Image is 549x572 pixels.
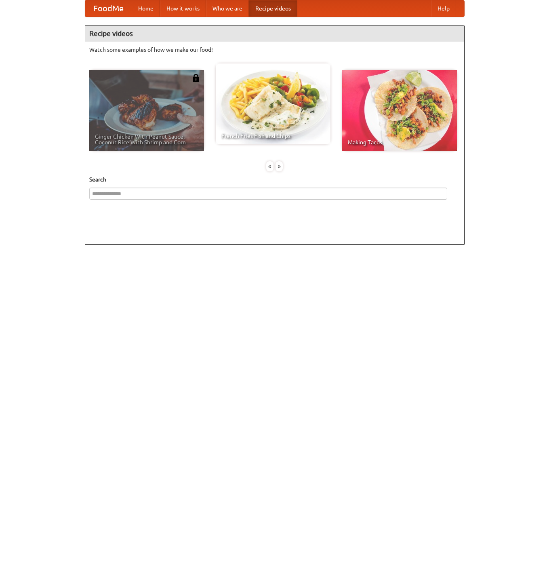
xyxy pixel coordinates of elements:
[206,0,249,17] a: Who we are
[89,46,460,54] p: Watch some examples of how we make our food!
[132,0,160,17] a: Home
[216,63,330,144] a: French Fries Fish and Chips
[160,0,206,17] a: How it works
[249,0,297,17] a: Recipe videos
[85,0,132,17] a: FoodMe
[266,161,273,171] div: «
[348,139,451,145] span: Making Tacos
[85,25,464,42] h4: Recipe videos
[221,133,325,139] span: French Fries Fish and Chips
[342,70,457,151] a: Making Tacos
[89,175,460,184] h5: Search
[276,161,283,171] div: »
[431,0,456,17] a: Help
[192,74,200,82] img: 483408.png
